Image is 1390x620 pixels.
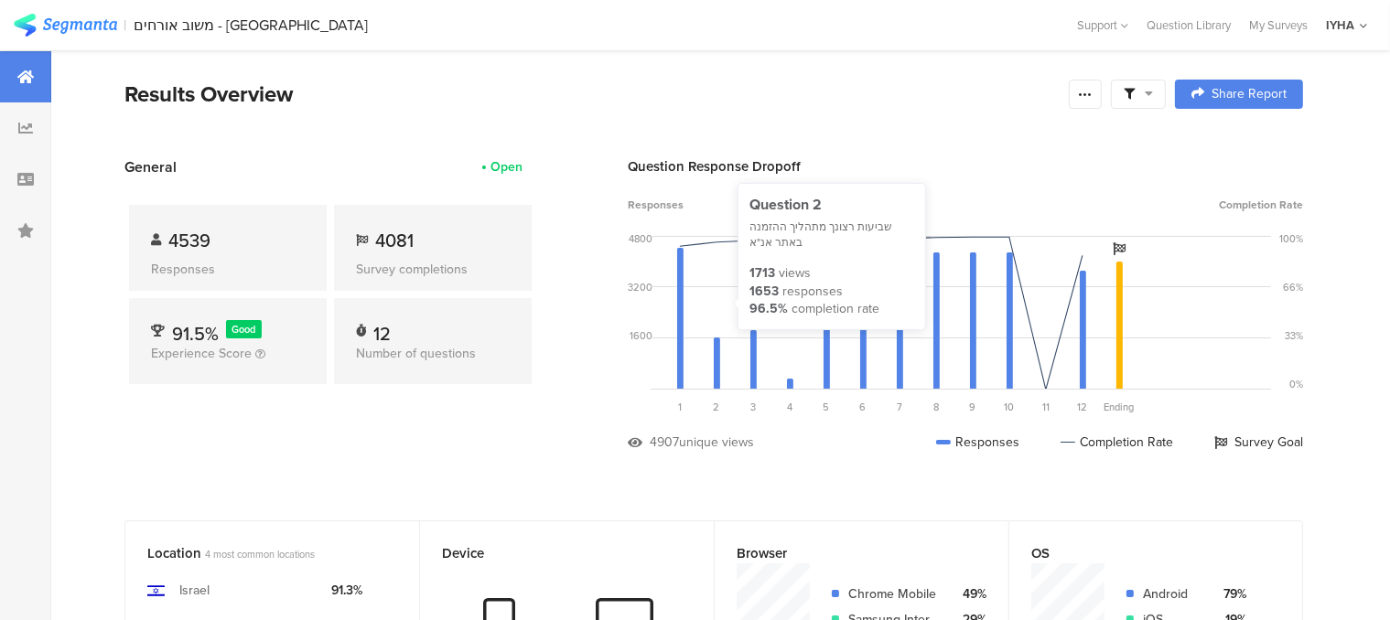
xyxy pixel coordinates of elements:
div: 0% [1289,377,1303,391]
div: Browser [737,543,956,563]
span: Good [232,322,256,337]
div: Question Response Dropoff [628,156,1303,176]
span: Share Report [1212,88,1287,101]
div: Support [1077,11,1128,39]
span: 4081 [375,227,414,254]
div: 66% [1283,280,1303,294]
span: 11 [1042,400,1050,414]
div: Android [1143,584,1200,604]
div: 4800 [629,231,652,246]
span: 91.5% [172,320,219,347]
span: 3 [750,400,756,414]
div: 1600 [630,328,652,343]
div: completion rate [792,300,879,318]
div: 1713 [749,264,775,283]
span: General [124,156,177,177]
div: 79% [1214,584,1246,604]
div: משוב אורחים - [GEOGRAPHIC_DATA] [135,16,369,34]
span: Experience Score [151,344,252,363]
div: 49% [954,584,986,604]
div: responses [782,283,843,301]
div: Results Overview [124,78,1060,111]
div: | [124,15,127,36]
div: Chrome Mobile [848,584,940,604]
span: 8 [933,400,939,414]
div: OS [1031,543,1250,563]
div: 4907 [650,433,679,452]
div: Israel [179,581,210,600]
span: 7 [897,400,902,414]
div: 100% [1279,231,1303,246]
span: 12 [1078,400,1088,414]
div: Survey Goal [1214,433,1303,452]
div: Location [147,543,367,563]
div: 12 [373,320,391,338]
span: 9 [970,400,976,414]
div: 91.3% [331,581,362,600]
a: Question Library [1137,16,1240,34]
a: My Surveys [1240,16,1317,34]
span: 4 most common locations [205,547,315,561]
div: Responses [151,260,305,279]
i: Survey Goal [1113,242,1126,255]
span: 10 [1005,400,1015,414]
div: Device [442,543,662,563]
div: IYHA [1326,16,1354,34]
img: segmanta logo [14,14,117,37]
div: unique views [679,433,754,452]
span: Number of questions [356,344,476,363]
div: 96.5% [749,300,788,318]
span: 2 [714,400,720,414]
div: 3200 [628,280,652,294]
div: Open [490,157,523,176]
div: שביעות רצונך מתהליך ההזמנה באתר אנ"א [749,219,914,251]
div: Question 2 [749,195,914,215]
div: Survey completions [356,260,510,279]
div: 1653 [749,283,779,301]
span: 4539 [168,227,210,254]
span: 1 [678,400,682,414]
span: 6 [860,400,867,414]
span: 4 [787,400,792,414]
div: views [779,264,811,283]
span: 5 [824,400,830,414]
span: Responses [628,197,684,213]
span: Completion Rate [1219,197,1303,213]
div: Responses [936,433,1019,452]
div: 33% [1285,328,1303,343]
div: Completion Rate [1061,433,1173,452]
div: Ending [1101,400,1137,414]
